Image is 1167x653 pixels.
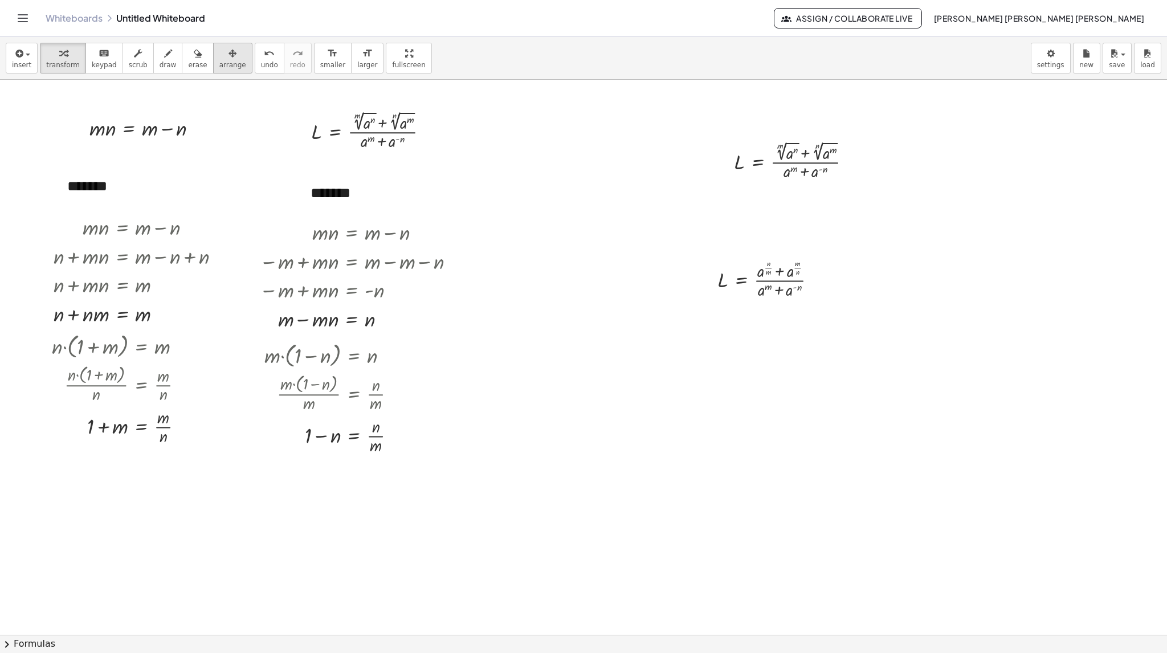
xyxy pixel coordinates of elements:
[182,43,213,74] button: erase
[14,9,32,27] button: Toggle navigation
[123,43,154,74] button: scrub
[386,43,431,74] button: fullscreen
[40,43,86,74] button: transform
[264,47,275,60] i: undo
[12,61,31,69] span: insert
[1079,61,1093,69] span: new
[219,61,246,69] span: arrange
[1073,43,1100,74] button: new
[1134,43,1161,74] button: load
[357,61,377,69] span: larger
[314,43,352,74] button: format_sizesmaller
[255,43,284,74] button: undoundo
[327,47,338,60] i: format_size
[290,61,305,69] span: redo
[160,61,177,69] span: draw
[46,13,103,24] a: Whiteboards
[924,8,1153,28] button: [PERSON_NAME] [PERSON_NAME] [PERSON_NAME]
[1140,61,1155,69] span: load
[1037,61,1064,69] span: settings
[351,43,383,74] button: format_sizelarger
[774,8,923,28] button: Assign / Collaborate Live
[188,61,207,69] span: erase
[213,43,252,74] button: arrange
[85,43,123,74] button: keyboardkeypad
[284,43,312,74] button: redoredo
[153,43,183,74] button: draw
[1109,61,1125,69] span: save
[129,61,148,69] span: scrub
[261,61,278,69] span: undo
[362,47,373,60] i: format_size
[6,43,38,74] button: insert
[292,47,303,60] i: redo
[1103,43,1132,74] button: save
[392,61,425,69] span: fullscreen
[1031,43,1071,74] button: settings
[92,61,117,69] span: keypad
[320,61,345,69] span: smaller
[784,13,913,23] span: Assign / Collaborate Live
[99,47,109,60] i: keyboard
[933,13,1144,23] span: [PERSON_NAME] [PERSON_NAME] [PERSON_NAME]
[46,61,80,69] span: transform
